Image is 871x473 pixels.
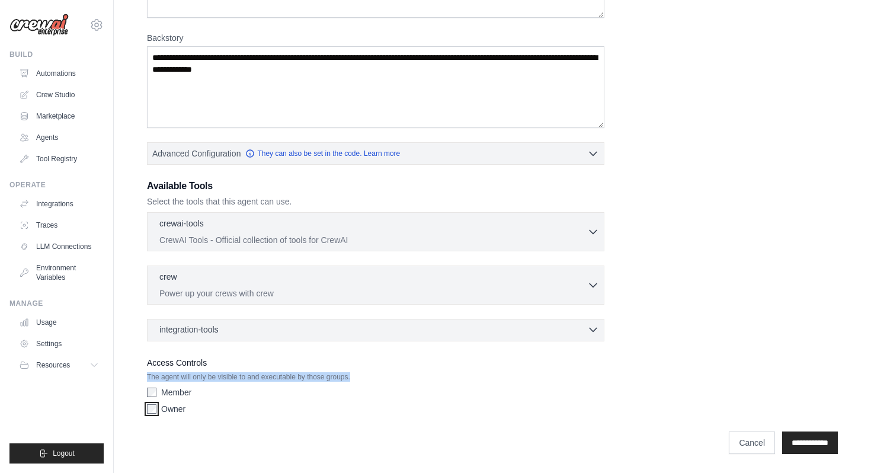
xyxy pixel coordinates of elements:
p: Power up your crews with crew [159,287,587,299]
p: crewai-tools [159,218,204,229]
h3: Available Tools [147,179,604,193]
a: Automations [14,64,104,83]
a: Traces [14,216,104,235]
p: crew [159,271,177,283]
a: Cancel [729,432,775,454]
button: integration-tools [152,324,599,335]
img: Logo [9,14,69,36]
a: Agents [14,128,104,147]
label: Backstory [147,32,604,44]
button: Advanced Configuration They can also be set in the code. Learn more [148,143,604,164]
button: crew Power up your crews with crew [152,271,599,299]
a: They can also be set in the code. Learn more [245,149,400,158]
button: Resources [14,356,104,375]
label: Owner [161,403,185,415]
a: Crew Studio [14,85,104,104]
span: Resources [36,360,70,370]
a: Environment Variables [14,258,104,287]
a: Usage [14,313,104,332]
div: Manage [9,299,104,308]
a: Settings [14,334,104,353]
div: Operate [9,180,104,190]
a: Tool Registry [14,149,104,168]
button: Logout [9,443,104,464]
p: CrewAI Tools - Official collection of tools for CrewAI [159,234,587,246]
p: The agent will only be visible to and executable by those groups. [147,372,604,382]
div: Build [9,50,104,59]
a: LLM Connections [14,237,104,256]
a: Marketplace [14,107,104,126]
span: integration-tools [159,324,219,335]
span: Logout [53,449,75,458]
a: Integrations [14,194,104,213]
button: crewai-tools CrewAI Tools - Official collection of tools for CrewAI [152,218,599,246]
label: Access Controls [147,356,604,370]
span: Advanced Configuration [152,148,241,159]
p: Select the tools that this agent can use. [147,196,604,207]
label: Member [161,386,191,398]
